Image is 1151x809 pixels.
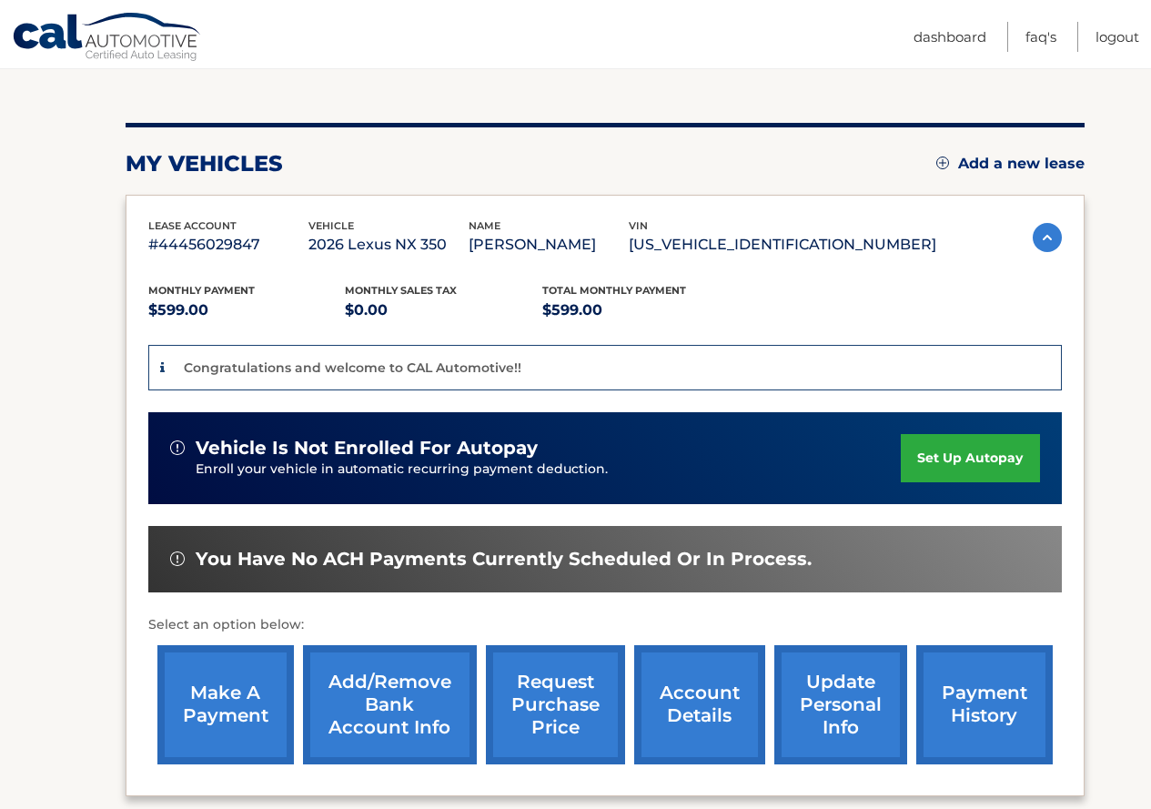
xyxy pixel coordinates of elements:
a: Dashboard [914,22,986,52]
p: $599.00 [148,298,346,323]
a: FAQ's [1025,22,1056,52]
h2: my vehicles [126,150,283,177]
a: Add a new lease [936,155,1085,173]
img: accordion-active.svg [1033,223,1062,252]
img: alert-white.svg [170,440,185,455]
a: account details [634,645,765,764]
a: payment history [916,645,1053,764]
p: 2026 Lexus NX 350 [308,232,469,258]
img: alert-white.svg [170,551,185,566]
a: request purchase price [486,645,625,764]
a: update personal info [774,645,907,764]
span: name [469,219,500,232]
p: [US_VEHICLE_IDENTIFICATION_NUMBER] [629,232,936,258]
span: lease account [148,219,237,232]
span: vin [629,219,648,232]
p: Select an option below: [148,614,1062,636]
p: #44456029847 [148,232,308,258]
span: Monthly sales Tax [345,284,457,297]
span: You have no ACH payments currently scheduled or in process. [196,548,812,571]
p: Enroll your vehicle in automatic recurring payment deduction. [196,460,902,480]
span: vehicle [308,219,354,232]
p: $599.00 [542,298,740,323]
img: add.svg [936,157,949,169]
a: set up autopay [901,434,1039,482]
a: Add/Remove bank account info [303,645,477,764]
a: Logout [1095,22,1139,52]
span: Monthly Payment [148,284,255,297]
span: vehicle is not enrolled for autopay [196,437,538,460]
a: Cal Automotive [12,12,203,65]
p: Congratulations and welcome to CAL Automotive!! [184,359,521,376]
p: [PERSON_NAME] [469,232,629,258]
p: $0.00 [345,298,542,323]
a: make a payment [157,645,294,764]
span: Total Monthly Payment [542,284,686,297]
